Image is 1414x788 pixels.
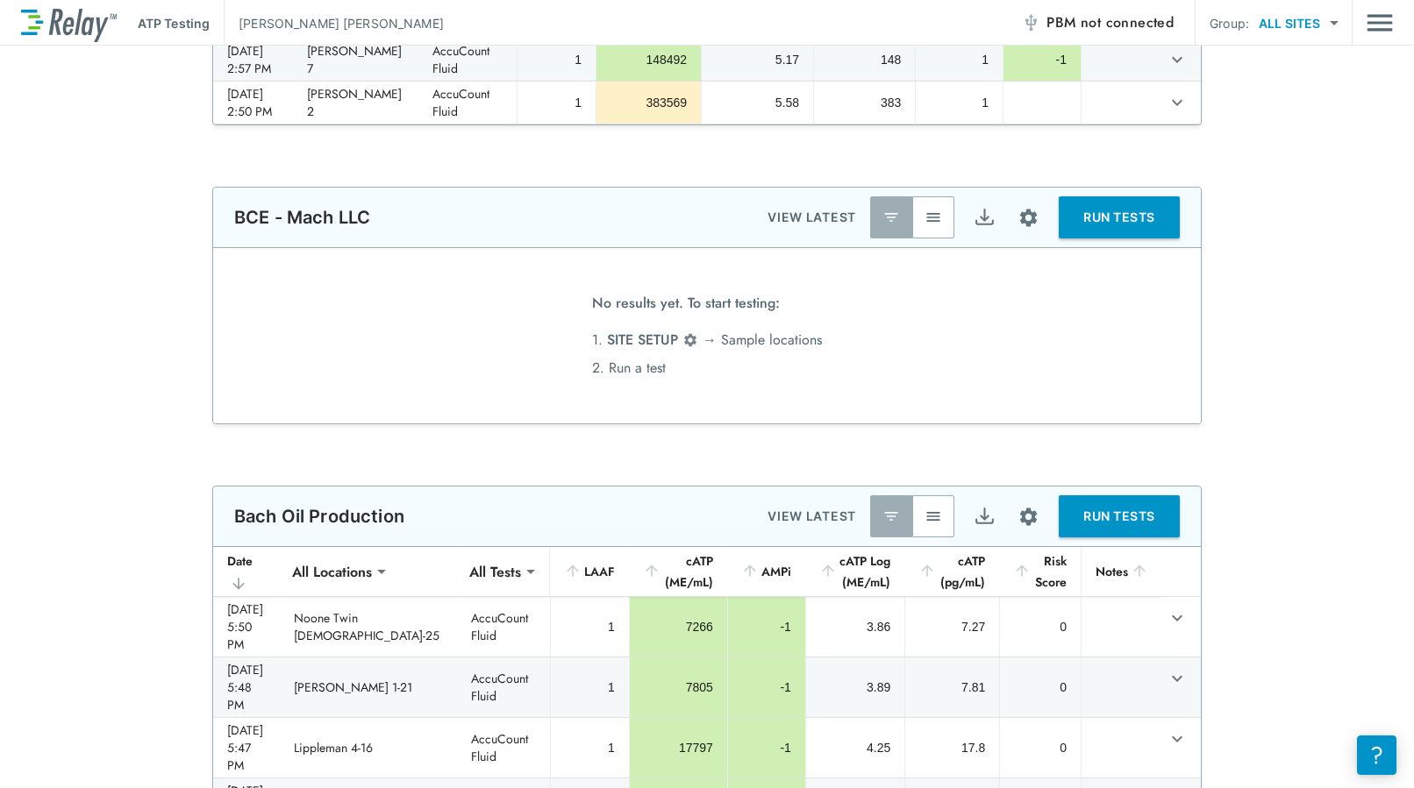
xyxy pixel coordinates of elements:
div: -1 [742,618,791,635]
p: Bach Oil Production [234,506,404,527]
span: SITE SETUP [607,330,678,350]
div: All Locations [280,554,384,589]
button: expand row [1162,88,1192,117]
div: 7805 [644,678,713,696]
p: [PERSON_NAME] [PERSON_NAME] [239,14,444,32]
img: Settings Icon [1018,506,1039,528]
p: VIEW LATEST [768,506,856,527]
div: 383 [828,94,901,111]
td: [PERSON_NAME] 1-21 [280,657,457,717]
div: LAAF [564,561,615,582]
div: 1 [930,51,989,68]
div: 5.17 [716,51,799,68]
div: 4.25 [820,739,890,756]
img: Settings Icon [682,332,698,348]
div: cATP (ME/mL) [643,550,713,593]
div: AMPi [741,561,791,582]
button: Site setup [1005,195,1052,241]
span: No results yet. To start testing: [592,289,780,326]
div: [DATE] 2:57 PM [227,42,279,77]
div: 1 [532,94,582,111]
li: 2. Run a test [592,354,822,382]
iframe: Resource center [1357,735,1396,775]
img: LuminUltra Relay [21,4,117,42]
button: Main menu [1367,6,1393,39]
td: [PERSON_NAME] 7 [293,39,418,81]
button: expand row [1162,45,1192,75]
button: RUN TESTS [1059,196,1180,238]
div: 383569 [611,94,687,111]
p: BCE - Mach LLC [234,207,370,228]
li: 1. → Sample locations [592,326,822,354]
div: cATP Log (ME/mL) [819,550,890,593]
div: 7266 [644,618,713,635]
td: Lippleman 4-16 [280,718,457,777]
div: All Tests [457,554,533,589]
div: Risk Score [1013,550,1067,593]
img: View All [925,209,942,226]
td: AccuCount Fluid [418,39,517,81]
button: expand row [1162,603,1192,633]
p: ATP Testing [138,14,210,32]
div: 1 [565,678,615,696]
button: Export [963,196,1005,238]
div: 0 [1014,618,1067,635]
img: Drawer Icon [1367,6,1393,39]
td: AccuCount Fluid [457,597,549,657]
span: PBM [1046,11,1174,35]
td: [PERSON_NAME] 2 [293,82,418,124]
button: Export [963,495,1005,537]
div: 0 [1014,678,1067,696]
div: [DATE] 5:50 PM [227,600,266,653]
div: -1 [742,739,791,756]
button: RUN TESTS [1059,495,1180,537]
span: not connected [1081,12,1174,32]
div: 3.89 [820,678,890,696]
img: Offline Icon [1022,14,1039,32]
div: cATP (pg/mL) [918,550,985,593]
div: [DATE] 5:47 PM [227,721,266,774]
button: expand row [1162,724,1192,754]
div: 1 [532,51,582,68]
img: Latest [882,209,900,226]
img: View All [925,508,942,525]
div: 7.81 [919,678,985,696]
div: 1 [930,94,989,111]
td: AccuCount Fluid [418,82,517,124]
div: 5.58 [716,94,799,111]
div: -1 [742,678,791,696]
p: VIEW LATEST [768,207,856,228]
td: Noone Twin [DEMOGRAPHIC_DATA]-25 [280,597,457,657]
img: Settings Icon [1018,207,1039,229]
div: [DATE] 5:48 PM [227,661,266,713]
img: Export Icon [974,506,996,528]
div: Notes [1096,561,1148,582]
div: 17797 [644,739,713,756]
th: Date [213,547,280,597]
button: Site setup [1005,493,1052,540]
img: Latest [882,508,900,525]
div: 3.86 [820,618,890,635]
div: [DATE] 2:50 PM [227,85,279,120]
p: Group: [1210,14,1249,32]
div: 1 [565,739,615,756]
div: 17.8 [919,739,985,756]
img: Export Icon [974,207,996,229]
div: 0 [1014,739,1067,756]
div: 148492 [611,51,687,68]
div: 148 [828,51,901,68]
button: expand row [1162,664,1192,693]
div: 7.27 [919,618,985,635]
td: AccuCount Fluid [457,718,549,777]
td: AccuCount Fluid [457,657,549,717]
button: PBM not connected [1015,5,1181,40]
div: -1 [1018,51,1067,68]
div: 1 [565,618,615,635]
